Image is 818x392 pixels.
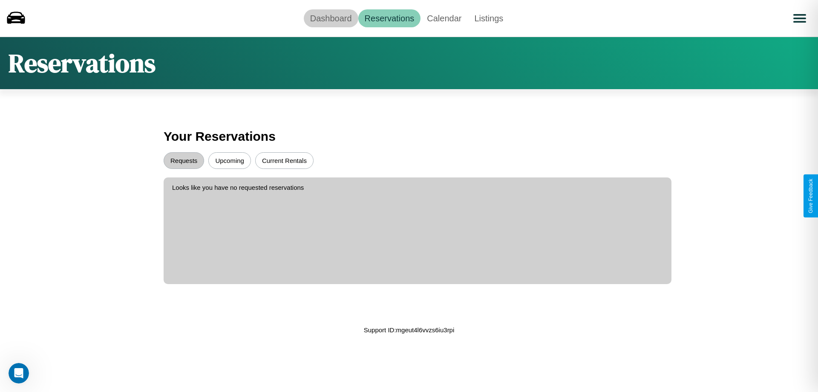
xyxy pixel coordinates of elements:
[164,152,204,169] button: Requests
[788,6,812,30] button: Open menu
[172,182,663,193] p: Looks like you have no requested reservations
[304,9,358,27] a: Dashboard
[255,152,314,169] button: Current Rentals
[808,179,814,213] div: Give Feedback
[364,324,455,336] p: Support ID: mgeut4l6vvzs6iu3rpi
[421,9,468,27] a: Calendar
[9,46,156,81] h1: Reservations
[9,363,29,383] iframe: Intercom live chat
[358,9,421,27] a: Reservations
[208,152,251,169] button: Upcoming
[164,125,654,148] h3: Your Reservations
[468,9,510,27] a: Listings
